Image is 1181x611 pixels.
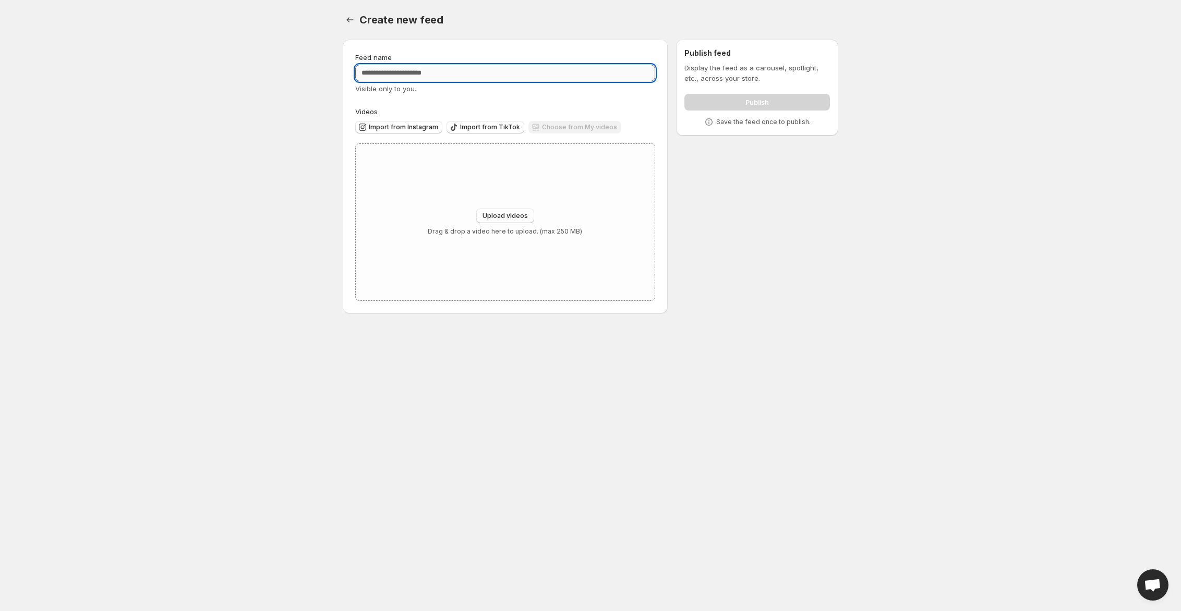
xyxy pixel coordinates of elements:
[369,123,438,131] span: Import from Instagram
[343,13,357,27] button: Settings
[447,121,524,133] button: Import from TikTok
[684,48,830,58] h2: Publish feed
[716,118,811,126] p: Save the feed once to publish.
[684,63,830,83] p: Display the feed as a carousel, spotlight, etc., across your store.
[1137,569,1168,601] div: Open chat
[355,84,416,93] span: Visible only to you.
[359,14,443,26] span: Create new feed
[355,107,378,116] span: Videos
[460,123,520,131] span: Import from TikTok
[355,121,442,133] button: Import from Instagram
[428,227,582,236] p: Drag & drop a video here to upload. (max 250 MB)
[476,209,534,223] button: Upload videos
[355,53,392,62] span: Feed name
[483,212,528,220] span: Upload videos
